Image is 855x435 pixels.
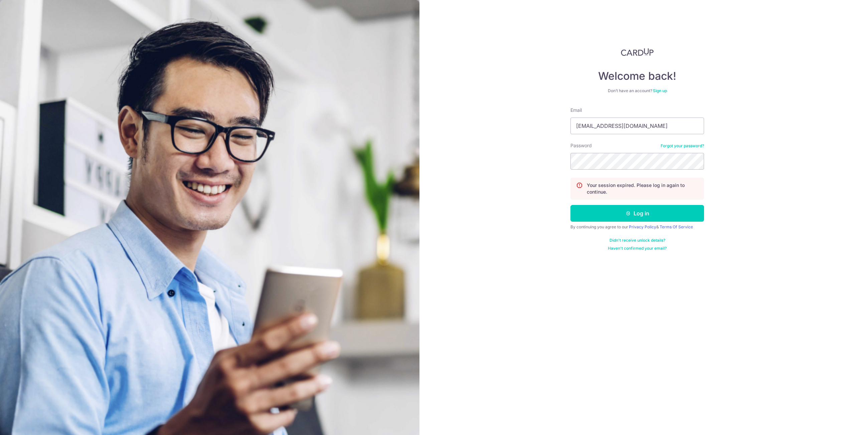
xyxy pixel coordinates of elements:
img: CardUp Logo [621,48,654,56]
div: Don’t have an account? [570,88,704,93]
input: Enter your Email [570,118,704,134]
a: Sign up [653,88,667,93]
p: Your session expired. Please log in again to continue. [587,182,698,195]
a: Haven't confirmed your email? [608,246,667,251]
button: Log in [570,205,704,222]
h4: Welcome back! [570,69,704,83]
a: Didn't receive unlock details? [610,238,665,243]
label: Email [570,107,582,114]
a: Privacy Policy [629,224,656,229]
div: By continuing you agree to our & [570,224,704,230]
label: Password [570,142,592,149]
a: Terms Of Service [660,224,693,229]
a: Forgot your password? [661,143,704,149]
